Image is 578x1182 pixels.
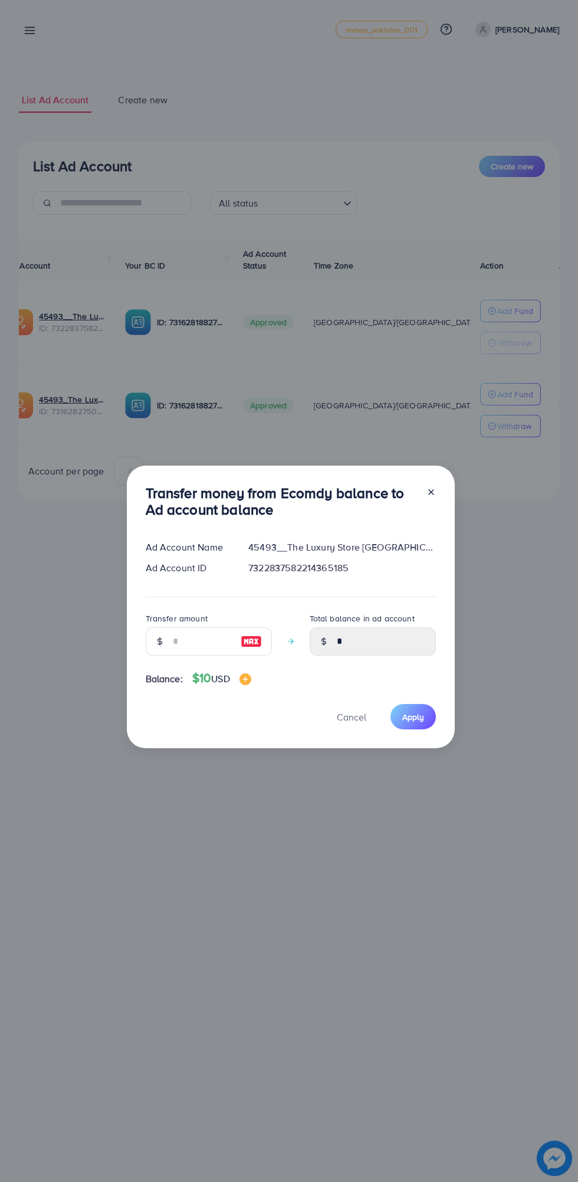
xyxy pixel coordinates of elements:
label: Transfer amount [146,613,208,624]
label: Total balance in ad account [310,613,415,624]
span: Cancel [337,710,366,723]
div: 45493__The Luxury Store [GEOGRAPHIC_DATA] [239,541,445,554]
h4: $10 [192,671,251,686]
h3: Transfer money from Ecomdy balance to Ad account balance [146,484,417,519]
button: Cancel [322,704,381,729]
span: USD [211,672,229,685]
span: Balance: [146,672,183,686]
div: 7322837582214365185 [239,561,445,575]
span: Apply [402,711,424,723]
button: Apply [390,704,436,729]
img: image [239,673,251,685]
div: Ad Account Name [136,541,239,554]
div: Ad Account ID [136,561,239,575]
img: image [241,634,262,649]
